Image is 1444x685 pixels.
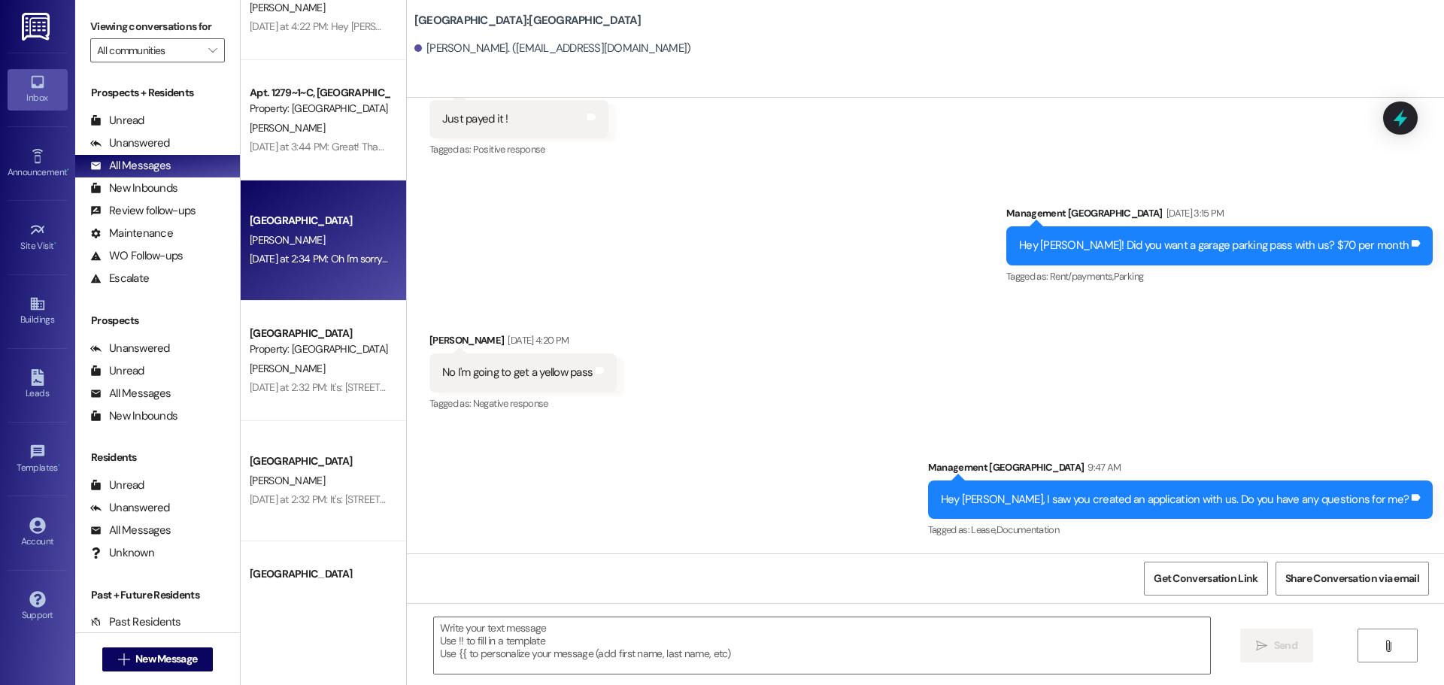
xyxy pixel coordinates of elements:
span: [PERSON_NAME] [250,362,325,375]
div: Tagged as: [1006,265,1433,287]
span: • [67,165,69,175]
span: Rent/payments , [1050,270,1114,283]
span: [PERSON_NAME] [250,474,325,487]
div: Unanswered [90,135,170,151]
div: Past Residents [90,614,181,630]
div: Hey [PERSON_NAME]! Did you want a garage parking pass with us? $70 per month [1019,238,1409,253]
span: Documentation [997,523,1060,536]
div: Property: [GEOGRAPHIC_DATA] [250,101,389,117]
i:  [118,653,129,665]
div: [GEOGRAPHIC_DATA] [250,453,389,469]
div: Apt. 1279~1~C, [GEOGRAPHIC_DATA] [250,85,389,101]
div: Prospects + Residents [75,85,240,101]
div: Escalate [90,271,149,286]
div: Management [GEOGRAPHIC_DATA] [928,459,1433,480]
div: Just payed it ! [442,111,508,127]
div: Tagged as: [429,138,608,160]
button: Send [1240,629,1313,662]
div: [PERSON_NAME]. ([EMAIL_ADDRESS][DOMAIN_NAME]) [414,41,691,56]
div: Unanswered [90,500,170,516]
div: [PERSON_NAME] [429,332,617,353]
button: Share Conversation via email [1276,562,1429,596]
div: Maintenance [90,226,173,241]
span: Parking [1114,270,1143,283]
div: New Inbounds [90,408,177,424]
div: [DATE] 4:20 PM [504,332,569,348]
div: WO Follow-ups [90,248,183,264]
label: Viewing conversations for [90,15,225,38]
div: No I'm going to get a yellow pass [442,365,593,380]
a: Leads [8,365,68,405]
span: [PERSON_NAME] [250,233,325,247]
button: New Message [102,647,214,671]
div: All Messages [90,523,171,538]
div: Management [GEOGRAPHIC_DATA] [1006,205,1433,226]
div: Hey [PERSON_NAME], I saw you created an application with us. Do you have any questions for me? [941,492,1409,508]
div: Tagged as: [928,519,1433,541]
div: [GEOGRAPHIC_DATA] [250,213,389,229]
div: Review follow-ups [90,203,196,219]
div: 9:47 AM [1084,459,1121,475]
b: [GEOGRAPHIC_DATA]: [GEOGRAPHIC_DATA] [414,13,642,29]
i:  [1382,640,1394,652]
div: [GEOGRAPHIC_DATA] [250,566,389,582]
i:  [208,44,217,56]
div: [DATE] 3:15 PM [1163,205,1224,221]
div: [DATE] at 3:44 PM: Great! Thank you! [250,140,409,153]
div: Property: [GEOGRAPHIC_DATA] [250,341,389,357]
span: Negative response [473,397,548,410]
a: Inbox [8,69,68,110]
a: Buildings [8,291,68,332]
span: Lease , [971,523,996,536]
div: New Inbounds [90,180,177,196]
div: [DATE] at 4:22 PM: Hey [PERSON_NAME]! We have a package that was delivered to the office for you.... [250,20,955,33]
i:  [1256,640,1267,652]
div: Past + Future Residents [75,587,240,603]
div: Unread [90,363,144,379]
div: All Messages [90,386,171,402]
span: Get Conversation Link [1154,571,1257,586]
div: [DATE] at 2:34 PM: Oh I'm sorry about that, I don't know why it wouldn't have my last name on it.... [250,252,806,265]
a: Support [8,586,68,627]
span: [PERSON_NAME] [250,121,325,135]
span: Send [1274,638,1297,653]
a: Site Visit • [8,217,68,258]
div: Unread [90,477,144,493]
div: [DATE] at 2:32 PM: It's: [STREET_ADDRESS][PERSON_NAME] [250,493,505,506]
span: New Message [135,651,197,667]
div: Prospects [75,313,240,329]
div: [DATE] at 2:32 PM: It's: [STREET_ADDRESS][PERSON_NAME] [250,380,505,394]
a: Account [8,513,68,553]
span: Positive response [473,143,545,156]
img: ResiDesk Logo [22,13,53,41]
div: [GEOGRAPHIC_DATA] [250,326,389,341]
span: Share Conversation via email [1285,571,1419,586]
span: • [58,460,60,471]
input: All communities [97,38,201,62]
div: Tagged as: [429,393,617,414]
div: Unread [90,113,144,129]
a: Templates • [8,439,68,480]
div: All Messages [90,158,171,174]
span: • [54,238,56,249]
span: [PERSON_NAME] [250,1,325,14]
button: Get Conversation Link [1144,562,1267,596]
div: Residents [75,450,240,465]
div: Unknown [90,545,154,561]
div: Unanswered [90,341,170,356]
